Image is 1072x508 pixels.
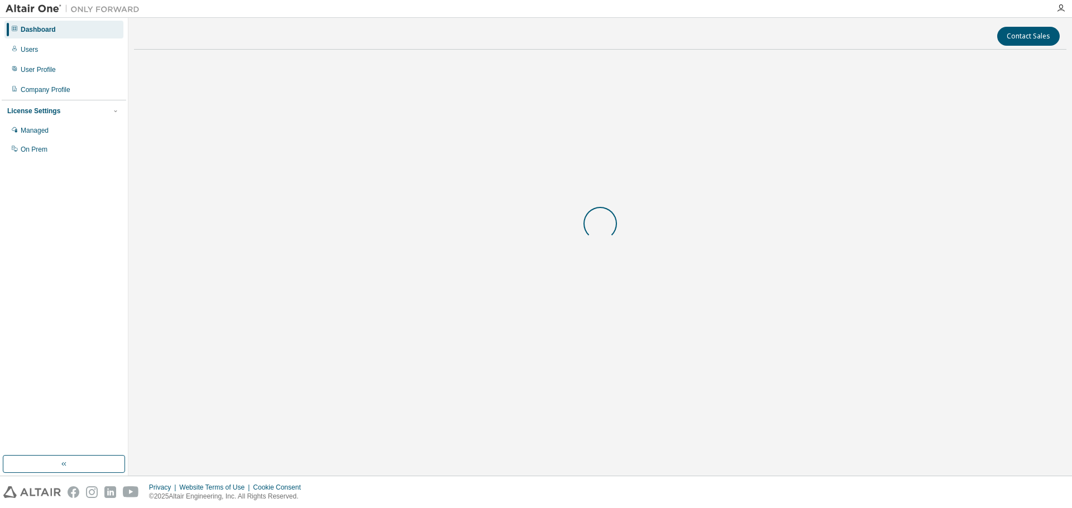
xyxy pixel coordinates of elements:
div: Cookie Consent [253,483,307,492]
p: © 2025 Altair Engineering, Inc. All Rights Reserved. [149,492,308,501]
div: User Profile [21,65,56,74]
div: Privacy [149,483,179,492]
button: Contact Sales [997,27,1060,46]
div: Website Terms of Use [179,483,253,492]
div: Managed [21,126,49,135]
img: altair_logo.svg [3,486,61,498]
div: Company Profile [21,85,70,94]
img: instagram.svg [86,486,98,498]
img: youtube.svg [123,486,139,498]
div: License Settings [7,107,60,115]
img: linkedin.svg [104,486,116,498]
div: Users [21,45,38,54]
img: facebook.svg [68,486,79,498]
img: Altair One [6,3,145,14]
div: On Prem [21,145,47,154]
div: Dashboard [21,25,56,34]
